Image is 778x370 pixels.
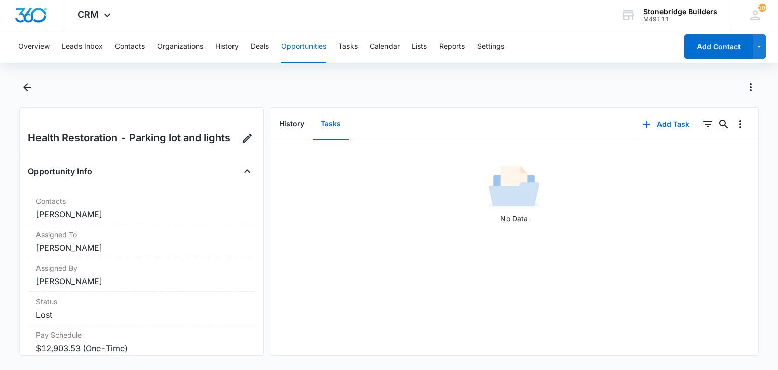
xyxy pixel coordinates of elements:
dd: [PERSON_NAME] [36,208,247,220]
button: Lists [412,30,427,63]
div: Pay Schedule$12,903.53 (One-Time) [28,325,255,359]
h4: Opportunity Info [28,165,92,177]
dd: Lost [36,309,247,321]
dd: [PERSON_NAME] [36,275,247,287]
button: Search... [716,116,732,132]
button: Add Task [633,112,699,136]
h2: Health Restoration - Parking lot and lights [28,130,230,146]
dt: Contacts [36,196,247,206]
div: notifications count [758,4,766,12]
button: History [271,108,313,140]
button: History [215,30,239,63]
button: Back [19,79,35,95]
button: Organizations [157,30,203,63]
dt: Status [36,296,247,307]
button: Close [239,163,255,179]
button: Tasks [338,30,358,63]
span: 100 [758,4,766,12]
button: Overview [18,30,50,63]
p: No Data [500,213,528,224]
button: Deals [251,30,269,63]
img: No Data [489,163,539,213]
button: Contacts [115,30,145,63]
div: Assigned To[PERSON_NAME] [28,225,255,258]
button: Tasks [313,108,349,140]
button: Add Contact [684,34,753,59]
span: CRM [77,9,99,20]
dd: [PERSON_NAME] [36,242,247,254]
button: Filters [699,116,716,132]
div: StatusLost [28,292,255,325]
button: Settings [477,30,504,63]
button: Actions [743,79,759,95]
button: Reports [439,30,465,63]
dt: Assigned By [36,263,247,273]
button: Opportunities [281,30,326,63]
div: account name [643,8,717,16]
div: Assigned By[PERSON_NAME] [28,258,255,292]
button: Edit Opportunity [239,130,255,146]
dt: Pay Schedule [36,329,247,340]
dd: $12,903.53 (One-Time) [36,342,247,354]
div: Contacts[PERSON_NAME] [28,192,255,225]
button: Leads Inbox [62,30,103,63]
button: Calendar [370,30,400,63]
dt: Assigned To [36,229,247,240]
div: account id [643,16,717,23]
button: Overflow Menu [732,116,748,132]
